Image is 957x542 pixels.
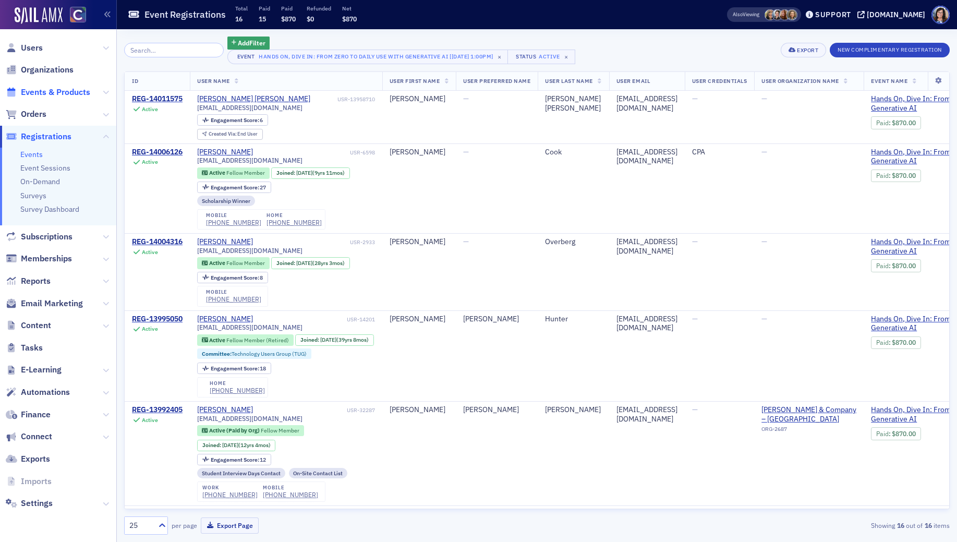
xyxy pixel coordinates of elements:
[20,177,60,186] a: On-Demand
[235,15,243,23] span: 16
[197,196,255,206] div: Scholarship Winner
[876,262,889,270] a: Paid
[209,131,258,137] div: End User
[6,231,72,243] a: Subscriptions
[197,348,311,359] div: Committee:
[390,315,449,324] div: [PERSON_NAME]
[21,298,83,309] span: Email Marketing
[300,336,320,343] span: Joined :
[616,77,650,85] span: User Email
[202,260,265,267] a: Active Fellow Member
[206,289,261,295] div: mobile
[21,476,52,487] span: Imports
[6,364,62,376] a: E-Learning
[616,237,677,256] div: [EMAIL_ADDRESS][DOMAIN_NAME]
[616,405,677,424] div: [EMAIL_ADDRESS][DOMAIN_NAME]
[21,275,51,287] span: Reports
[21,364,62,376] span: E-Learning
[295,334,373,346] div: Joined: 1985-12-23 00:00:00
[21,231,72,243] span: Subscriptions
[20,150,43,159] a: Events
[463,237,469,246] span: —
[6,431,52,442] a: Connect
[132,315,183,324] div: REG-13995050
[202,336,289,343] a: Active Fellow Member (Retired)
[197,454,271,465] div: Engagement Score: 12
[197,237,253,247] a: [PERSON_NAME]
[259,5,270,12] p: Paid
[197,257,270,269] div: Active: Active: Fellow Member
[761,94,767,103] span: —
[692,237,698,246] span: —
[222,442,271,449] div: (12yrs 4mos)
[21,453,50,465] span: Exports
[20,163,70,173] a: Event Sessions
[211,116,260,124] span: Engagement Score :
[733,11,759,18] span: Viewing
[761,426,856,436] div: ORG-2687
[765,9,776,20] span: Lauren Standiford
[263,491,318,499] a: [PHONE_NUMBER]
[211,457,266,463] div: 12
[6,298,83,309] a: Email Marketing
[197,405,253,415] a: [PERSON_NAME]
[238,38,265,47] span: Add Filter
[227,37,270,50] button: AddFilter
[390,77,440,85] span: User First Name
[255,407,375,414] div: USR-32287
[197,315,253,324] a: [PERSON_NAME]
[876,119,892,127] span: :
[206,295,261,303] div: [PHONE_NUMBER]
[876,262,892,270] span: :
[276,170,296,176] span: Joined :
[545,77,592,85] span: User Last Name
[255,149,375,156] div: USR-6598
[197,104,302,112] span: [EMAIL_ADDRESS][DOMAIN_NAME]
[227,50,508,64] button: EventHands On, Dive In: From Zero to Daily Use with Generative AI [[DATE] 1:00pm]×
[15,7,63,24] img: SailAMX
[390,405,449,415] div: [PERSON_NAME]
[876,430,892,438] span: :
[20,191,46,200] a: Surveys
[21,409,51,420] span: Finance
[209,130,238,137] span: Created Via :
[320,336,336,343] span: [DATE]
[876,339,889,346] a: Paid
[692,148,747,157] div: CPA
[276,260,296,267] span: Joined :
[871,170,920,182] div: Paid: 25 - $87000
[132,77,138,85] span: ID
[206,212,261,219] div: mobile
[6,387,70,398] a: Automations
[206,219,261,226] a: [PHONE_NUMBER]
[21,498,53,509] span: Settings
[692,314,698,323] span: —
[682,521,950,530] div: Showing out of items
[255,316,375,323] div: USR-14201
[871,259,920,272] div: Paid: 25 - $87000
[226,336,289,344] span: Fellow Member (Retired)
[289,468,348,478] div: On-Site Contact List
[235,53,257,60] div: Event
[6,453,50,465] a: Exports
[779,9,790,20] span: Sheila Duggan
[545,237,601,247] div: Overberg
[692,94,698,103] span: —
[892,119,916,127] span: $870.00
[692,405,698,414] span: —
[390,237,449,247] div: [PERSON_NAME]
[463,147,469,156] span: —
[463,315,530,324] div: [PERSON_NAME]
[263,485,318,491] div: mobile
[132,237,183,247] a: REG-14004316
[142,249,158,256] div: Active
[507,50,575,64] button: StatusActive×
[545,405,601,415] div: [PERSON_NAME]
[21,87,90,98] span: Events & Products
[6,109,46,120] a: Orders
[259,15,266,23] span: 15
[871,427,920,440] div: Paid: 25 - $87000
[197,182,271,193] div: Engagement Score: 27
[761,147,767,156] span: —
[209,427,261,434] span: Active (Paid by Org)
